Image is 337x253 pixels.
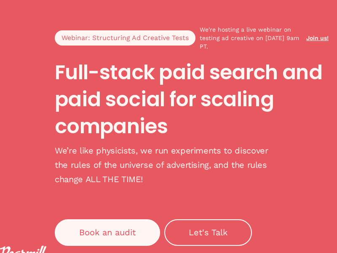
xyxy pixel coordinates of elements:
[55,219,160,246] a: Book an audit
[306,35,329,41] a: Join us!
[164,219,252,246] a: Let's Talk
[55,30,195,46] a: Webinar: Structuring Ad Creative Tests
[200,25,304,51] div: We're hosting a live webinar on testing ad creative on [DATE] 9am PT.
[55,143,278,186] p: We’re like physicists, we run experiments to discover the rules of the universe of advertising, a...
[55,59,329,140] h1: Full-stack paid search and paid social for scaling companies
